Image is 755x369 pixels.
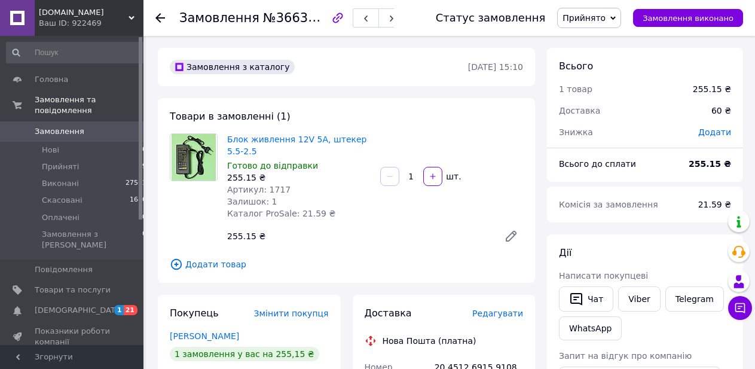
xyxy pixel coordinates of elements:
div: шт. [444,170,463,182]
span: Додати товар [170,258,523,271]
span: Товари в замовленні (1) [170,111,291,122]
span: Замовлення та повідомлення [35,94,143,116]
a: Блок живлення 12V 5A, штекер 5.5-2.5 [227,135,367,156]
span: Показники роботи компанії [35,326,111,347]
span: Артикул: 1717 [227,185,291,194]
span: 21.59 ₴ [698,200,731,209]
span: Оплачені [42,212,80,223]
span: 19 [138,161,146,172]
div: Замовлення з каталогу [170,60,295,74]
span: Нові [42,145,59,155]
span: 1680 [130,195,146,206]
span: 27561 [126,178,146,189]
span: Замовлення [179,11,259,25]
span: 0 [142,212,146,223]
span: Всього до сплати [559,159,636,169]
span: Виконані [42,178,79,189]
span: 1 [114,305,124,315]
span: Редагувати [472,309,523,318]
span: Доставка [365,307,412,319]
span: Змінити покупця [254,309,329,318]
b: 255.15 ₴ [689,159,731,169]
span: Замовлення з [PERSON_NAME] [42,229,142,251]
button: Чат [559,286,613,312]
span: 0 [142,145,146,155]
span: Покупець [170,307,219,319]
div: 60 ₴ [704,97,738,124]
a: WhatsApp [559,316,622,340]
input: Пошук [6,42,148,63]
button: Замовлення виконано [633,9,743,27]
time: [DATE] 15:10 [468,62,523,72]
span: Замовлення [35,126,84,137]
div: Ваш ID: 922469 [39,18,143,29]
div: 255.15 ₴ [227,172,371,184]
span: Запит на відгук про компанію [559,351,692,361]
a: [PERSON_NAME] [170,331,239,341]
span: Доставка [559,106,600,115]
span: Всього [559,60,593,72]
span: 1 товар [559,84,592,94]
span: Комісія за замовлення [559,200,658,209]
span: Написати покупцеві [559,271,648,280]
span: 21 [124,305,137,315]
span: Каталог ProSale: 21.59 ₴ [227,209,335,218]
div: Нова Пошта (платна) [380,335,479,347]
span: Залишок: 1 [227,197,277,206]
img: Блок живлення 12V 5A, штекер 5.5-2.5 [172,134,216,181]
div: 1 замовлення у вас на 255,15 ₴ [170,347,319,361]
span: Головна [35,74,68,85]
a: Редагувати [499,224,523,248]
span: Знижка [559,127,593,137]
span: Замовлення виконано [643,14,733,23]
span: Повідомлення [35,264,93,275]
a: Viber [618,286,660,312]
span: Додати [698,127,731,137]
span: Товари та послуги [35,285,111,295]
span: Прийняті [42,161,79,172]
div: 255.15 ₴ [693,83,731,95]
div: Статус замовлення [436,12,546,24]
span: №366313673 [263,10,348,25]
button: Чат з покупцем [728,296,752,320]
span: [DEMOGRAPHIC_DATA] [35,305,123,316]
span: Дії [559,247,571,258]
span: 0 [142,229,146,251]
div: Повернутися назад [155,12,165,24]
span: Прийнято [563,13,606,23]
a: Telegram [665,286,724,312]
span: www.audiovideomag.com.ua [39,7,129,18]
div: 255.15 ₴ [222,228,494,245]
span: Скасовані [42,195,82,206]
span: Готово до відправки [227,161,318,170]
